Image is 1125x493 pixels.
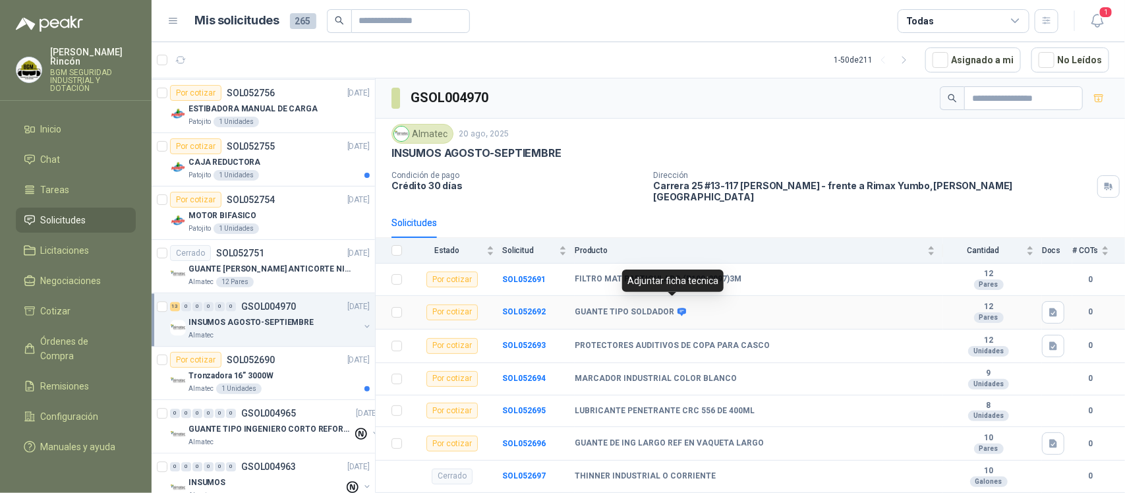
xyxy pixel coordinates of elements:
b: 12 [943,302,1034,312]
b: PROTECTORES AUDITIVOS DE COPA PARA CASCO [575,341,770,351]
div: 0 [204,462,214,471]
a: Por cotizarSOL052754[DATE] Company LogoMOTOR BIFASICOPatojito1 Unidades [152,187,375,240]
b: 0 [1072,405,1109,417]
div: Por cotizar [170,138,221,154]
div: Por cotizar [426,338,478,354]
img: Company Logo [170,320,186,335]
a: SOL052697 [502,471,546,480]
button: No Leídos [1031,47,1109,72]
a: Negociaciones [16,268,136,293]
div: Almatec [391,124,453,144]
div: 12 Pares [216,277,254,287]
p: SOL052690 [227,355,275,364]
b: LUBRICANTE PENETRANTE CRC 556 DE 400ML [575,406,755,417]
div: Cerrado [170,245,211,261]
div: 0 [181,409,191,418]
div: 1 Unidades [214,170,259,181]
div: Por cotizar [170,352,221,368]
span: Cantidad [943,246,1024,255]
a: SOL052693 [502,341,546,350]
p: Almatec [188,277,214,287]
th: Producto [575,238,943,264]
p: 20 ago, 2025 [459,128,509,140]
p: GUANTE [PERSON_NAME] ANTICORTE NIV 5 TALLA L [188,263,353,275]
p: Patojito [188,170,211,181]
p: [DATE] [347,247,370,260]
p: SOL052755 [227,142,275,151]
a: SOL052691 [502,275,546,284]
th: Cantidad [943,238,1042,264]
div: 0 [192,462,202,471]
a: SOL052695 [502,406,546,415]
span: Licitaciones [41,243,90,258]
span: Inicio [41,122,62,136]
a: Manuales y ayuda [16,434,136,459]
span: Producto [575,246,925,255]
button: Asignado a mi [925,47,1021,72]
p: Almatec [188,437,214,448]
p: GSOL004965 [241,409,296,418]
p: Crédito 30 días [391,180,643,191]
div: Pares [974,279,1004,290]
div: Por cotizar [426,436,478,451]
p: SOL052756 [227,88,275,98]
p: Tronzadora 16” 3000W [188,370,274,382]
a: Licitaciones [16,238,136,263]
a: SOL052694 [502,374,546,383]
div: Unidades [968,379,1009,390]
a: CerradoSOL052751[DATE] Company LogoGUANTE [PERSON_NAME] ANTICORTE NIV 5 TALLA LAlmatec12 Pares [152,240,375,293]
a: Chat [16,147,136,172]
div: 0 [170,409,180,418]
h3: GSOL004970 [411,88,490,108]
img: Company Logo [170,213,186,229]
div: 0 [215,409,225,418]
div: Por cotizar [170,85,221,101]
div: Adjuntar ficha tecnica [622,270,724,292]
a: SOL052692 [502,307,546,316]
b: 10 [943,433,1034,444]
p: INSUMOS AGOSTO-SEPTIEMBRE [391,146,562,160]
a: SOL052696 [502,439,546,448]
p: Almatec [188,330,214,341]
div: Unidades [968,346,1009,357]
p: [DATE] [347,194,370,206]
div: 0 [215,302,225,311]
img: Company Logo [170,106,186,122]
span: Estado [410,246,484,255]
div: Por cotizar [426,272,478,287]
span: Tareas [41,183,70,197]
a: Configuración [16,404,136,429]
b: MARCADOR INDUSTRIAL COLOR BLANCO [575,374,737,384]
h1: Mis solicitudes [195,11,279,30]
b: 0 [1072,438,1109,450]
p: [DATE] [347,461,370,473]
div: Unidades [968,411,1009,421]
span: Órdenes de Compra [41,334,123,363]
b: THINNER INDUSTRIAL O CORRIENTE [575,471,716,482]
div: 0 [192,302,202,311]
b: 9 [943,368,1034,379]
img: Logo peakr [16,16,83,32]
span: search [948,94,957,103]
div: 13 [170,302,180,311]
p: [DATE] [347,140,370,153]
img: Company Logo [394,127,409,141]
img: Company Logo [170,266,186,282]
div: 0 [226,462,236,471]
div: Solicitudes [391,216,437,230]
span: Solicitud [502,246,556,255]
p: [DATE] [347,354,370,366]
b: 0 [1072,306,1109,318]
img: Company Logo [170,159,186,175]
div: 1 Unidades [214,117,259,127]
div: 1 - 50 de 211 [834,49,915,71]
img: Company Logo [170,426,186,442]
a: Por cotizarSOL052756[DATE] Company LogoESTIBADORA MANUAL DE CARGAPatojito1 Unidades [152,80,375,133]
div: 0 [226,409,236,418]
span: 265 [290,13,316,29]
